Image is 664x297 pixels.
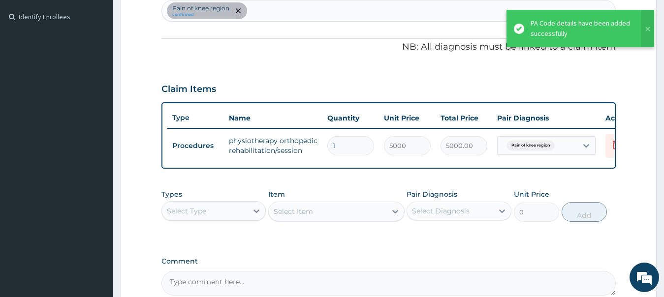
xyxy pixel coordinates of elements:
label: Unit Price [514,189,549,199]
th: Quantity [322,108,379,128]
h3: Claim Items [161,84,216,95]
th: Name [224,108,322,128]
p: Pain of knee region [172,4,229,12]
small: confirmed [172,12,229,17]
td: Procedures [167,137,224,155]
img: d_794563401_company_1708531726252_794563401 [18,49,40,74]
span: remove selection option [234,6,243,15]
th: Actions [601,108,650,128]
label: Pair Diagnosis [407,189,457,199]
td: physiotherapy orthopedic rehabilitation/session [224,131,322,160]
span: Pain of knee region [506,141,555,150]
p: NB: All diagnosis must be linked to a claim item [161,41,616,54]
th: Type [167,109,224,127]
div: Select Type [167,206,206,216]
textarea: Type your message and hit 'Enter' [5,195,188,229]
div: Minimize live chat window [161,5,185,29]
div: Select Diagnosis [412,206,470,216]
label: Item [268,189,285,199]
div: PA Code details have been added successfully [531,18,632,39]
button: Add [562,202,607,222]
label: Types [161,190,182,199]
div: Chat with us now [51,55,165,68]
th: Unit Price [379,108,436,128]
th: Total Price [436,108,492,128]
label: Comment [161,257,616,266]
span: We're online! [57,87,136,186]
th: Pair Diagnosis [492,108,601,128]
